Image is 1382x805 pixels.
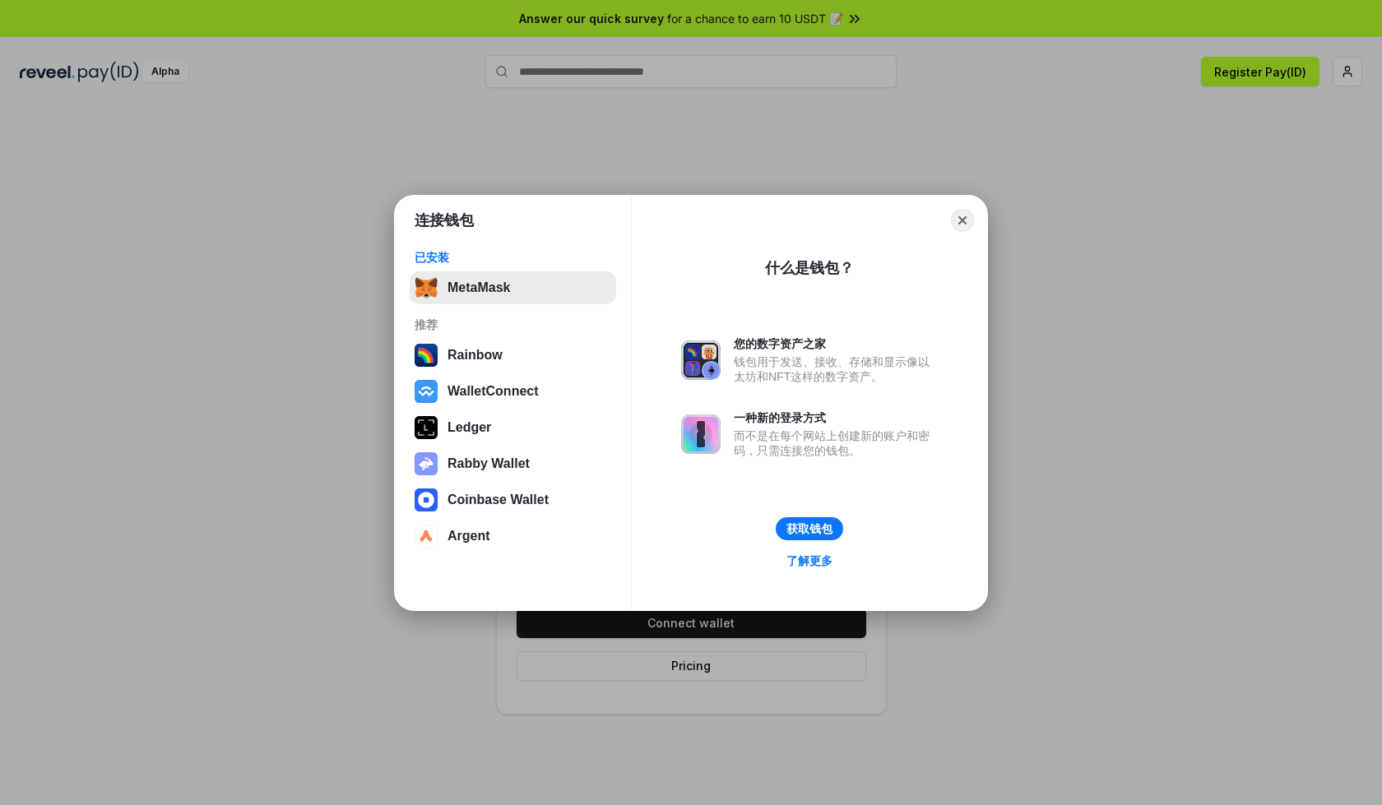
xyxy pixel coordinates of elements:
[415,344,438,367] img: svg+xml,%3Csvg%20width%3D%22120%22%20height%3D%22120%22%20viewBox%3D%220%200%20120%20120%22%20fil...
[410,271,616,304] button: MetaMask
[410,411,616,444] button: Ledger
[448,529,490,544] div: Argent
[681,414,721,454] img: svg+xml,%3Csvg%20xmlns%3D%22http%3A%2F%2Fwww.w3.org%2F2000%2Fsvg%22%20fill%3D%22none%22%20viewBox...
[448,420,491,435] div: Ledger
[734,428,938,458] div: 而不是在每个网站上创建新的账户和密码，只需连接您的钱包。
[734,354,938,384] div: 钱包用于发送、接收、存储和显示像以太坊和NFT这样的数字资产。
[415,416,438,439] img: svg+xml,%3Csvg%20xmlns%3D%22http%3A%2F%2Fwww.w3.org%2F2000%2Fsvg%22%20width%3D%2228%22%20height%3...
[448,280,510,295] div: MetaMask
[410,375,616,408] button: WalletConnect
[415,525,438,548] img: svg+xml,%3Csvg%20width%3D%2228%22%20height%3D%2228%22%20viewBox%3D%220%200%2028%2028%22%20fill%3D...
[410,339,616,372] button: Rainbow
[777,550,842,571] a: 了解更多
[415,211,474,230] h1: 连接钱包
[786,521,832,536] div: 获取钱包
[410,447,616,480] button: Rabby Wallet
[448,348,503,363] div: Rainbow
[415,380,438,403] img: svg+xml,%3Csvg%20width%3D%2228%22%20height%3D%2228%22%20viewBox%3D%220%200%2028%2028%22%20fill%3D...
[410,483,616,516] button: Coinbase Wallet
[415,488,438,511] img: svg+xml,%3Csvg%20width%3D%2228%22%20height%3D%2228%22%20viewBox%3D%220%200%2028%2028%22%20fill%3D...
[734,410,938,425] div: 一种新的登录方式
[776,517,843,540] button: 获取钱包
[951,209,974,232] button: Close
[415,276,438,299] img: svg+xml,%3Csvg%20fill%3D%22none%22%20height%3D%2233%22%20viewBox%3D%220%200%2035%2033%22%20width%...
[448,384,539,399] div: WalletConnect
[448,493,549,507] div: Coinbase Wallet
[765,258,854,278] div: 什么是钱包？
[415,250,611,265] div: 已安装
[415,452,438,475] img: svg+xml,%3Csvg%20xmlns%3D%22http%3A%2F%2Fwww.w3.org%2F2000%2Fsvg%22%20fill%3D%22none%22%20viewBox...
[410,520,616,553] button: Argent
[448,456,530,471] div: Rabby Wallet
[786,553,832,568] div: 了解更多
[734,336,938,351] div: 您的数字资产之家
[681,340,721,380] img: svg+xml,%3Csvg%20xmlns%3D%22http%3A%2F%2Fwww.w3.org%2F2000%2Fsvg%22%20fill%3D%22none%22%20viewBox...
[415,317,611,332] div: 推荐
